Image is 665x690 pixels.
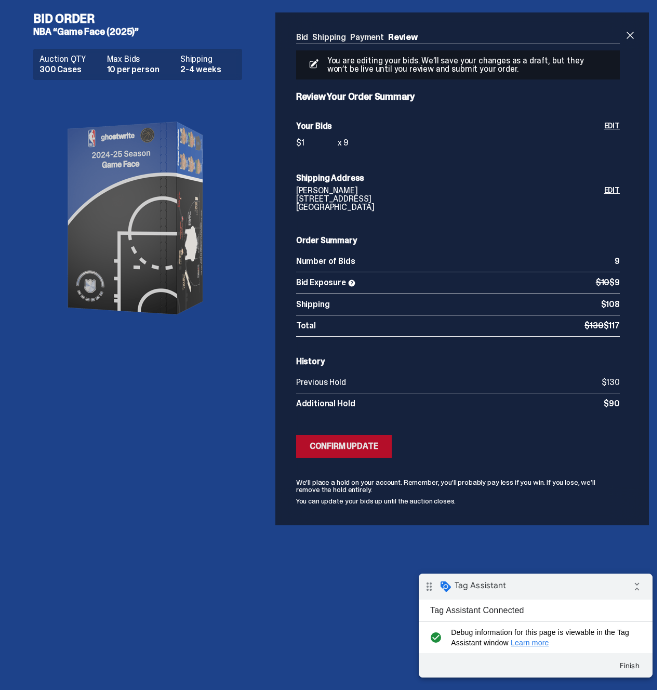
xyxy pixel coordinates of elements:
dt: Max Bids [107,55,174,63]
p: $108 [601,300,620,309]
a: Shipping [312,32,346,43]
p: x 9 [338,139,349,147]
p: $90 [604,400,620,408]
h6: History [296,357,620,366]
p: [STREET_ADDRESS] [296,195,604,203]
p: $117 [584,322,620,330]
a: Learn more [92,65,130,73]
p: [GEOGRAPHIC_DATA] [296,203,604,211]
p: Bid Exposure [296,278,596,287]
h6: Order Summary [296,236,620,245]
p: $130 [602,378,620,387]
dt: Shipping [180,55,236,63]
p: $1 [296,139,338,147]
span: Tag Assistant [36,7,87,17]
dd: 300 Cases [39,65,101,74]
a: Bid [296,32,309,43]
h5: NBA “Game Face (2025)” [33,27,250,36]
p: You are editing your bids. We’ll save your changes as a draft, but they won’t be live until you r... [323,57,588,73]
p: Total [296,322,584,330]
h6: Your Bids [296,122,604,130]
i: Collapse debug badge [208,3,229,23]
a: Edit [604,122,620,153]
p: $9 [596,278,620,287]
button: Confirm Update [296,435,392,458]
span: Debug information for this page is viewable in the Tag Assistant window [32,54,217,74]
dd: 10 per person [107,65,174,74]
button: Finish [192,83,230,101]
dd: 2-4 weeks [180,65,236,74]
a: Review [388,32,418,43]
h5: Review Your Order Summary [296,92,620,101]
p: You can update your bids up until the auction closes. [296,497,620,505]
span: $130 [584,320,603,331]
dt: Auction QTY [39,55,101,63]
h6: Shipping Address [296,174,620,182]
p: Shipping [296,300,601,309]
img: product image [34,88,242,348]
i: check_circle [8,54,25,74]
p: Number of Bids [296,257,615,266]
p: [PERSON_NAME] [296,187,604,195]
p: Previous Hold [296,378,602,387]
p: 9 [615,257,620,266]
p: We’ll place a hold on your account. Remember, you’ll probably pay less if you win. If you lose, w... [296,479,620,493]
a: Edit [604,187,620,216]
h4: Bid Order [33,12,250,25]
span: $10 [596,277,610,288]
div: Confirm Update [310,442,378,450]
p: Additional Hold [296,400,604,408]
